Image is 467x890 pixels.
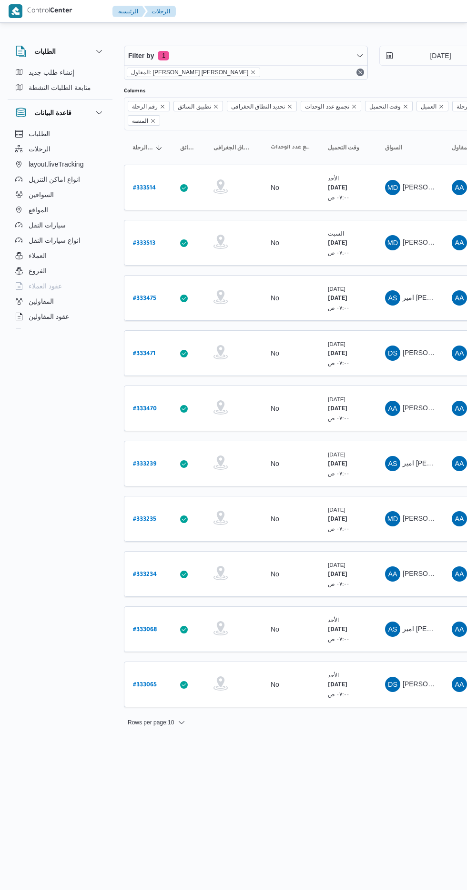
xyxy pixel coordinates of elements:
span: سيارات النقل [29,219,66,231]
div: Abadallah Aid Abadalsalam Abadalihafz [452,511,467,526]
span: المقاول: [PERSON_NAME] [PERSON_NAME] [131,68,248,77]
div: No [271,680,279,689]
span: تجميع عدد الوحدات [301,101,361,111]
span: تحديد النطاق الجغرافى [231,101,285,112]
b: [DATE] [328,351,347,357]
span: اجهزة التليفون [29,326,68,337]
button: المقاولين [11,294,109,309]
span: AA [455,677,464,692]
b: [DATE] [328,406,347,413]
div: No [271,625,279,633]
button: Remove تحديد النطاق الجغرافى from selection in this group [287,104,293,109]
button: Remove العميل from selection in this group [438,104,444,109]
span: DS [388,677,397,692]
div: No [271,459,279,468]
span: الفروع [29,265,47,277]
button: السواقين [11,187,109,202]
div: Abadallah Aid Abadalsalam Abadalihafz [385,401,400,416]
div: No [271,183,279,192]
b: [DATE] [328,627,347,633]
span: تحديد النطاق الجغرافى [227,101,297,111]
span: تطبيق السائق [180,144,196,151]
b: # 333235 [133,516,156,523]
div: Abadallah Aid Abadalsalam Abadalihafz [452,566,467,582]
button: الطلبات [11,126,109,141]
span: تحديد النطاق الجغرافى [213,144,254,151]
b: [DATE] [328,185,347,192]
span: إنشاء طلب جديد [29,67,74,78]
span: الرحلات [29,143,51,155]
small: [DATE] [328,396,345,402]
small: الأحد [328,617,339,623]
label: Columns [124,88,145,95]
b: # 333239 [133,461,156,468]
small: [DATE] [328,562,345,568]
span: 1 active filters [158,51,169,60]
div: No [271,404,279,413]
div: No [271,349,279,357]
span: عقود العملاء [29,280,62,292]
div: Abadallah Aid Abadalsalam Abadalihafz [452,346,467,361]
span: Rows per page : 10 [128,717,174,728]
span: متابعة الطلبات النشطة [29,82,91,93]
span: Filter by [128,50,154,61]
span: الطلبات [29,128,50,139]
a: #333514 [133,181,156,194]
svg: Sorted in descending order [155,144,163,151]
div: الطلبات [8,65,112,99]
h3: الطلبات [34,46,56,57]
span: تطبيق السائق [173,101,223,111]
span: layout.liveTracking [29,158,83,170]
button: remove selected entity [250,69,256,75]
b: [DATE] [328,516,347,523]
button: سيارات النقل [11,218,109,233]
div: Abadallah Aid Abadalsalam Abadalihafz [452,401,467,416]
span: المقاولين [29,296,54,307]
span: MD [387,511,398,526]
span: السواقين [29,189,54,200]
small: ٠٧:٠٠ ص [328,249,350,256]
span: MD [387,235,398,250]
button: عقود العملاء [11,278,109,294]
a: #333065 [133,678,157,691]
button: Remove وقت التحميل from selection in this group [403,104,408,109]
b: [DATE] [328,682,347,689]
button: Rows per page:10 [124,717,189,728]
span: AA [388,566,397,582]
button: الفروع [11,263,109,278]
span: العملاء [29,250,47,261]
small: [DATE] [328,341,345,347]
b: # 333475 [133,296,156,302]
span: AA [455,290,464,306]
div: Dhiaa Shams Aldin Fthai Msalamai [385,677,400,692]
div: Dhiaa Shams Aldin Fthai Msalamai [385,346,400,361]
button: Remove [355,67,366,78]
span: تجميع عدد الوحدات [271,144,311,151]
span: AA [455,346,464,361]
button: المواقع [11,202,109,218]
button: Remove المنصه from selection in this group [150,118,156,124]
button: Filter by1 active filters [124,46,367,65]
span: AA [455,401,464,416]
div: Muhammad Dhiaa Aldin Muhammad Salamah Muhammad [385,235,400,250]
div: Muhammad Dhiaa Aldin Muhammad Salamah Muhammad [385,511,400,526]
span: تجميع عدد الوحدات [305,101,349,112]
a: #333470 [133,402,157,415]
span: AA [455,235,464,250]
small: الأحد [328,672,339,678]
span: AA [455,511,464,526]
button: Remove رقم الرحلة from selection in this group [160,104,165,109]
small: ٠٧:٠٠ ص [328,360,350,366]
span: AS [388,290,397,306]
div: Abadallah Aid Abadalsalam Abadalihafz [452,456,467,471]
span: السواق [385,144,402,151]
button: الطلبات [15,46,105,57]
button: إنشاء طلب جديد [11,65,109,80]
span: المقاول: عبدالله عيد عبدالسلام عبدالحافظ [127,68,260,77]
span: AA [455,566,464,582]
small: ٠٧:٠٠ ص [328,194,350,200]
button: عقود المقاولين [11,309,109,324]
span: العميل [416,101,448,111]
span: انواع اماكن التنزيل [29,174,80,185]
span: DS [388,346,397,361]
